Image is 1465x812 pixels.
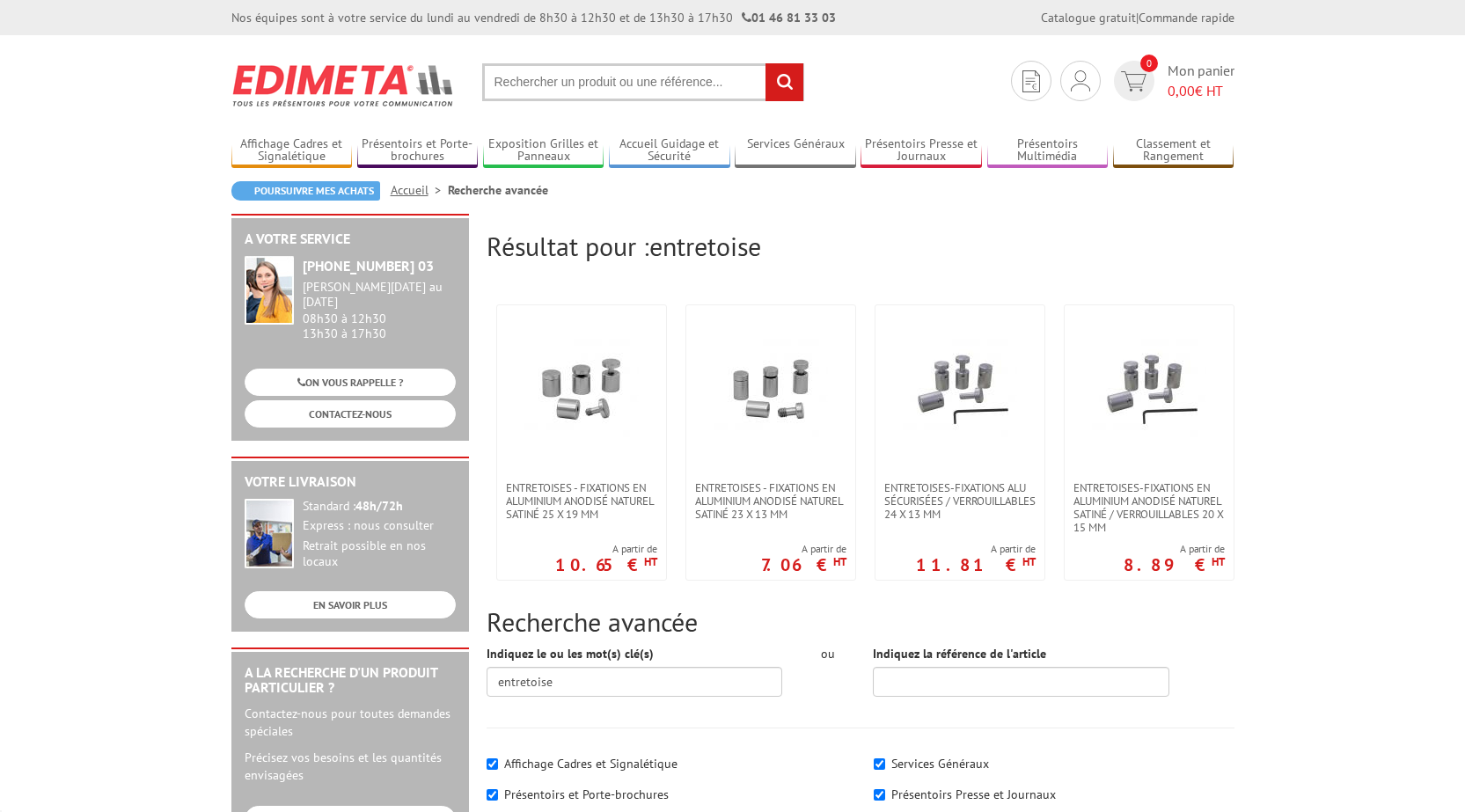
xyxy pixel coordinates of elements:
span: 0 [1140,55,1158,72]
img: devis rapide [1121,71,1146,91]
div: Standard : [303,499,456,515]
h2: A votre service [245,231,456,247]
a: Présentoirs Presse et Journaux [861,136,982,165]
div: ou [809,645,846,662]
sup: HT [644,554,657,569]
img: devis rapide [1022,70,1040,92]
span: A partir de [555,542,657,556]
img: devis rapide [1071,70,1090,91]
h2: A la recherche d'un produit particulier ? [245,665,456,696]
a: Accueil Guidage et Sécurité [609,136,730,165]
div: Nos équipes sont à votre service du lundi au vendredi de 8h30 à 12h30 et de 13h30 à 17h30 [231,9,836,26]
sup: HT [1212,554,1225,569]
p: 7.06 € [761,560,846,570]
strong: [PHONE_NUMBER] 03 [303,257,434,274]
label: Présentoirs et Porte-brochures [504,786,669,802]
label: Indiquez le ou les mot(s) clé(s) [487,645,654,662]
span: Entretoises - fixations en aluminium anodisé naturel satiné 23 x 13 mm [695,481,846,521]
h2: Votre livraison [245,474,456,490]
a: Exposition Grilles et Panneaux [483,136,604,165]
div: Express : nous consulter [303,518,456,534]
p: 11.81 € [916,560,1036,570]
label: Indiquez la référence de l'article [873,645,1046,662]
img: Entretoises-Fixations alu sécurisées / verrouillables 24 x 13 mm [903,332,1017,446]
sup: HT [833,554,846,569]
span: € HT [1168,81,1234,101]
input: Présentoirs Presse et Journaux [874,789,885,801]
div: Retrait possible en nos locaux [303,538,456,570]
a: Catalogue gratuit [1041,10,1136,26]
p: Contactez-nous pour toutes demandes spéciales [245,705,456,740]
sup: HT [1022,554,1036,569]
div: [PERSON_NAME][DATE] au [DATE] [303,280,456,310]
img: widget-service.jpg [245,256,294,325]
img: Entretoises - fixations en aluminium anodisé naturel satiné 25 x 19 mm [524,332,639,446]
span: A partir de [1124,542,1225,556]
a: Affichage Cadres et Signalétique [231,136,353,165]
div: | [1041,9,1234,26]
a: Entretoises - fixations en aluminium anodisé naturel satiné 25 x 19 mm [497,481,666,521]
h2: Recherche avancée [487,607,1234,636]
span: Entretoises-Fixations en aluminium anodisé naturel satiné / verrouillables 20 x 15 mm [1073,481,1225,534]
a: devis rapide 0 Mon panier 0,00€ HT [1110,61,1234,101]
a: Poursuivre mes achats [231,181,380,201]
label: Présentoirs Presse et Journaux [891,786,1056,802]
label: Affichage Cadres et Signalétique [504,756,678,772]
p: 10.65 € [555,560,657,570]
span: Mon panier [1168,61,1234,101]
h2: Résultat pour : [487,231,1234,260]
span: Entretoises-Fixations alu sécurisées / verrouillables 24 x 13 mm [884,481,1036,521]
a: Services Généraux [735,136,856,165]
a: CONTACTEZ-NOUS [245,400,456,428]
a: Entretoises-Fixations alu sécurisées / verrouillables 24 x 13 mm [875,481,1044,521]
a: Entretoises - fixations en aluminium anodisé naturel satiné 23 x 13 mm [686,481,855,521]
a: Entretoises-Fixations en aluminium anodisé naturel satiné / verrouillables 20 x 15 mm [1065,481,1234,534]
a: EN SAVOIR PLUS [245,591,456,618]
li: Recherche avancée [448,181,548,199]
span: A partir de [916,542,1036,556]
a: Commande rapide [1139,10,1234,26]
input: Présentoirs et Porte-brochures [487,789,498,801]
a: ON VOUS RAPPELLE ? [245,369,456,396]
img: widget-livraison.jpg [245,499,294,568]
img: Edimeta [231,53,456,118]
input: Rechercher un produit ou une référence... [482,63,804,101]
div: 08h30 à 12h30 13h30 à 17h30 [303,280,456,340]
a: Accueil [391,182,448,198]
span: A partir de [761,542,846,556]
img: Entretoises-Fixations en aluminium anodisé naturel satiné / verrouillables 20 x 15 mm [1092,332,1206,446]
p: 8.89 € [1124,560,1225,570]
p: Précisez vos besoins et les quantités envisagées [245,749,456,784]
img: Entretoises - fixations en aluminium anodisé naturel satiné 23 x 13 mm [714,332,828,446]
a: Présentoirs Multimédia [987,136,1109,165]
a: Classement et Rangement [1113,136,1234,165]
strong: 01 46 81 33 03 [742,10,836,26]
span: 0,00 [1168,82,1195,99]
strong: 48h/72h [355,498,403,514]
span: entretoise [649,229,761,263]
span: Entretoises - fixations en aluminium anodisé naturel satiné 25 x 19 mm [506,481,657,521]
label: Services Généraux [891,756,989,772]
input: rechercher [765,63,803,101]
a: Présentoirs et Porte-brochures [357,136,479,165]
input: Services Généraux [874,758,885,770]
input: Affichage Cadres et Signalétique [487,758,498,770]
